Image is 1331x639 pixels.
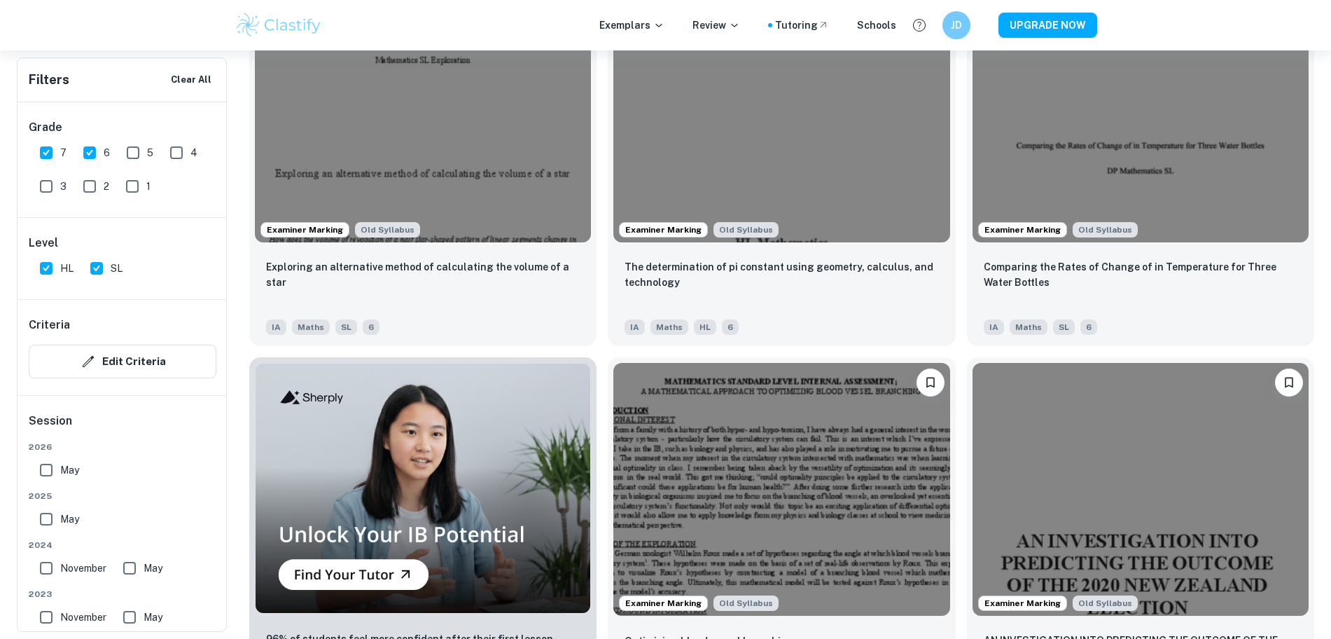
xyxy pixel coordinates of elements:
span: 1 [146,179,151,194]
span: 2026 [29,441,216,453]
span: HL [60,261,74,276]
span: 7 [60,145,67,160]
span: May [144,610,162,625]
button: Clear All [167,69,215,90]
img: Maths IA example thumbnail: Optimizing blood vessel branching [613,363,949,615]
span: Old Syllabus [713,596,779,611]
span: May [144,561,162,576]
span: Examiner Marking [979,597,1066,610]
span: May [60,462,79,478]
button: JD [942,11,970,39]
span: 6 [722,319,739,335]
p: Exploring an alternative method of calculating the volume of a star [266,259,580,290]
span: Maths [1010,319,1047,335]
span: 3 [60,179,67,194]
span: SL [1053,319,1075,335]
span: 6 [1080,319,1097,335]
h6: Criteria [29,317,70,334]
img: Clastify logo [235,11,323,39]
span: 4 [190,145,197,160]
span: 6 [104,145,110,160]
button: UPGRADE NOW [998,13,1097,38]
span: Maths [292,319,330,335]
span: Old Syllabus [1073,596,1138,611]
span: 6 [363,319,379,335]
span: SL [111,261,123,276]
span: IA [625,319,645,335]
img: Maths IA example thumbnail: AN INVESTIGATION INTO PREDICTING THE OUT [973,363,1309,615]
span: Old Syllabus [1073,222,1138,238]
div: Although this IA is written for the old math syllabus (last exam in November 2020), the current I... [1073,596,1138,611]
button: Bookmark [1275,369,1303,397]
span: 2025 [29,490,216,502]
span: 2023 [29,588,216,600]
p: The determination of pi constant using geometry, calculus, and technology [625,259,938,290]
span: May [60,511,79,527]
div: Although this IA is written for the old math syllabus (last exam in November 2020), the current I... [713,596,779,611]
span: Old Syllabus [355,222,420,238]
img: Thumbnail [255,363,591,613]
h6: JD [948,18,964,33]
span: IA [984,319,1004,335]
button: Bookmark [917,369,945,397]
a: Schools [857,18,896,33]
span: 2024 [29,539,216,551]
span: November [60,561,106,576]
h6: Level [29,235,216,252]
p: Review [692,18,740,33]
span: 2 [104,179,109,194]
div: Although this IA is written for the old math syllabus (last exam in November 2020), the current I... [713,222,779,238]
h6: Filters [29,70,69,90]
span: November [60,610,106,625]
button: Edit Criteria [29,345,216,378]
span: Examiner Marking [620,224,707,236]
span: HL [694,319,716,335]
p: Exemplars [599,18,664,33]
span: Examiner Marking [261,224,349,236]
button: Help and Feedback [907,13,931,37]
h6: Session [29,413,216,441]
h6: Grade [29,119,216,136]
span: SL [335,319,357,335]
span: Maths [650,319,688,335]
span: IA [266,319,286,335]
span: Examiner Marking [620,597,707,610]
a: Tutoring [775,18,829,33]
div: Although this IA is written for the old math syllabus (last exam in November 2020), the current I... [355,222,420,238]
span: Examiner Marking [979,224,1066,236]
p: Comparing the Rates of Change of in Temperature for Three Water Bottles [984,259,1297,290]
span: 5 [147,145,153,160]
span: Old Syllabus [713,222,779,238]
div: Although this IA is written for the old math syllabus (last exam in November 2020), the current I... [1073,222,1138,238]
